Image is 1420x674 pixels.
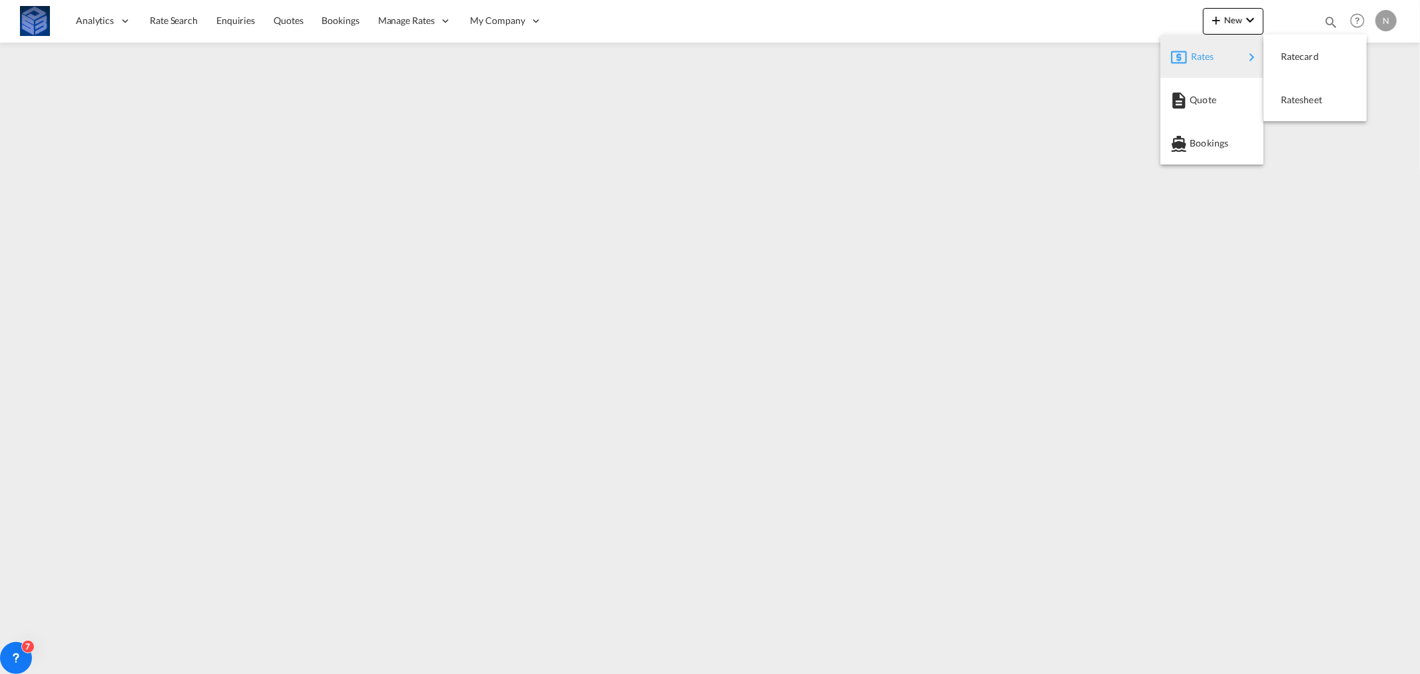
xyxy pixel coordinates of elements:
div: Quote [1171,83,1253,117]
button: Bookings [1160,121,1264,165]
button: Quote [1160,78,1264,121]
span: Bookings [1190,130,1204,157]
div: Bookings [1171,127,1253,160]
md-icon: icon-chevron-right [1244,49,1260,65]
span: Quote [1190,87,1204,113]
span: Rates [1191,43,1207,70]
